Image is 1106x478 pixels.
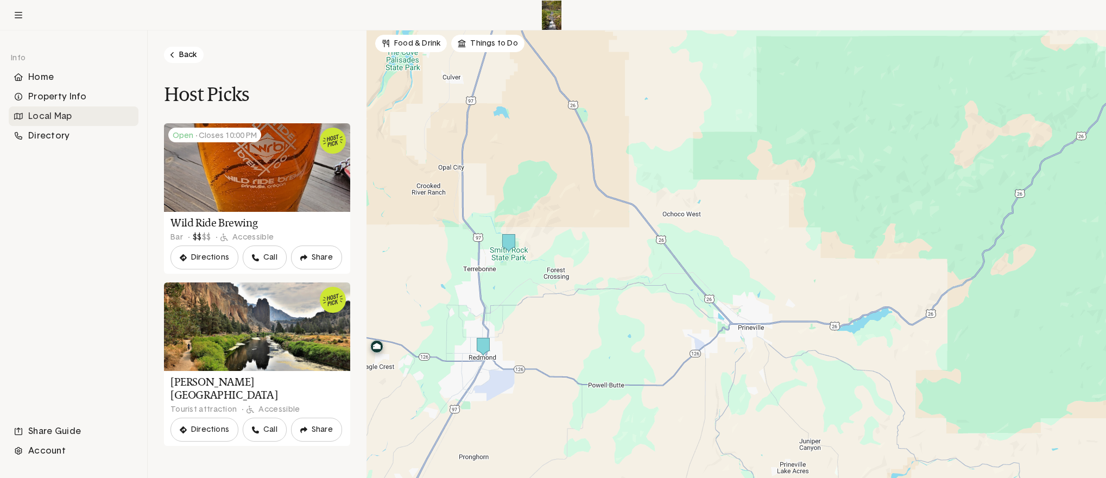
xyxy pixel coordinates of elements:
li: Navigation item [9,87,138,106]
div: Property Info [9,87,138,106]
button: Share [291,418,342,442]
a: Back [164,47,204,63]
div: Account [9,441,138,461]
li: 2 of 2 [451,35,524,52]
li: Navigation item [9,67,138,87]
a: Call [243,246,287,269]
li: Navigation item [9,441,138,461]
button: Directions [170,246,238,269]
li: Navigation item [9,106,138,126]
h1: Host Picks [164,83,350,106]
a: Call [243,418,287,442]
div: Local Map [9,106,138,126]
button: Food & Drink [375,35,447,52]
img: Logo [542,1,561,30]
button: Share [291,246,342,269]
button: Things to Do [451,35,524,52]
div: Share Guide [9,422,138,441]
button: Directions [170,418,238,442]
li: Navigation item [9,126,138,146]
div: Home [9,67,138,87]
li: 1 of 2 [375,35,447,52]
li: Navigation item [9,422,138,441]
div: Directory [9,126,138,146]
